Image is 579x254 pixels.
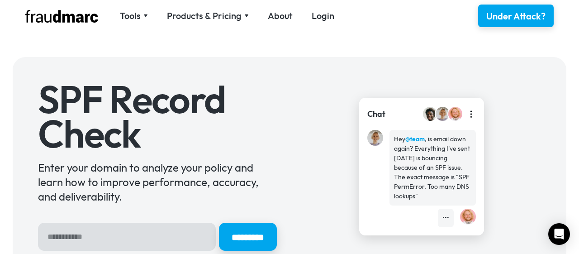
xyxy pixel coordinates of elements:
[120,10,141,22] div: Tools
[268,10,293,22] a: About
[548,223,570,245] div: Open Intercom Messenger
[486,10,546,23] div: Under Attack?
[405,135,425,143] strong: @team
[38,160,277,204] div: Enter your domain to analyze your policy and learn how to improve performance, accuracy, and deli...
[120,10,148,22] div: Tools
[442,213,449,223] div: •••
[312,10,334,22] a: Login
[167,10,249,22] div: Products & Pricing
[38,82,277,151] h1: SPF Record Check
[394,134,471,201] div: Hey , is email down again? Everything I've sent [DATE] is bouncing because of an SPF issue. The e...
[38,223,277,251] form: Hero Sign Up Form
[367,108,385,120] div: Chat
[478,5,554,27] a: Under Attack?
[167,10,242,22] div: Products & Pricing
